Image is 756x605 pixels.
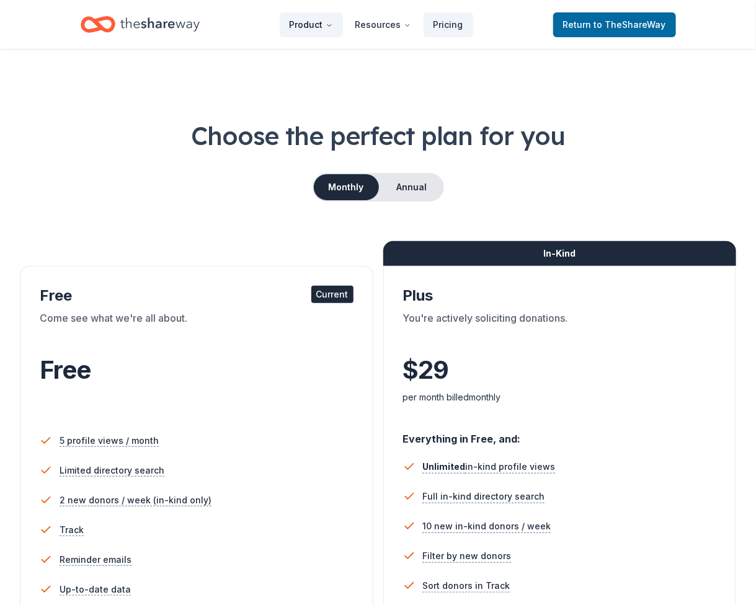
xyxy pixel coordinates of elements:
[423,519,551,534] span: 10 new in-kind donors / week
[60,433,159,448] span: 5 profile views / month
[594,19,666,30] span: to TheShareWay
[381,174,443,200] button: Annual
[423,549,512,563] span: Filter by new donors
[20,118,736,153] h1: Choose the perfect plan for you
[40,311,354,345] div: Come see what we're all about.
[553,12,676,37] a: Returnto TheShareWay
[403,286,717,306] div: Plus
[311,286,354,303] div: Current
[345,12,421,37] button: Resources
[314,174,379,200] button: Monthly
[423,461,556,472] span: in-kind profile views
[423,578,510,593] span: Sort donors in Track
[423,489,545,504] span: Full in-kind directory search
[403,421,717,447] div: Everything in Free, and:
[403,390,717,405] div: per month billed monthly
[60,493,211,508] span: 2 new donors / week (in-kind only)
[403,353,449,387] span: $ 29
[40,286,354,306] div: Free
[60,463,164,478] span: Limited directory search
[60,523,84,537] span: Track
[60,582,131,597] span: Up-to-date data
[383,241,737,266] div: In-Kind
[40,355,91,385] span: Free
[563,17,666,32] span: Return
[81,10,200,39] a: Home
[403,311,717,345] div: You're actively soliciting donations.
[423,461,466,472] span: Unlimited
[280,10,473,39] nav: Main
[60,552,131,567] span: Reminder emails
[424,12,473,37] a: Pricing
[280,12,343,37] button: Product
